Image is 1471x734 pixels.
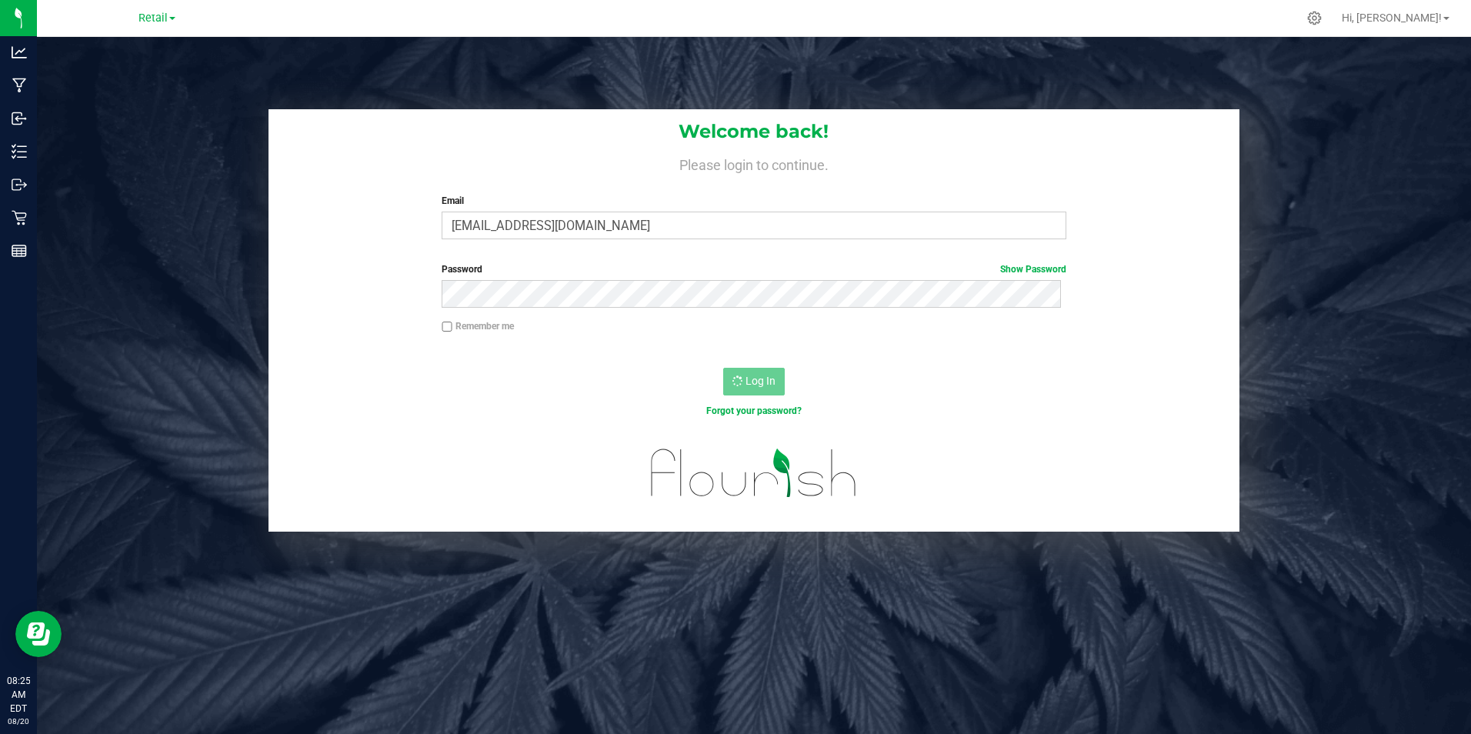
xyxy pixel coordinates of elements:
a: Forgot your password? [706,405,802,416]
span: Log In [746,375,776,387]
inline-svg: Analytics [12,45,27,60]
h1: Welcome back! [269,122,1240,142]
h4: Please login to continue. [269,154,1240,172]
inline-svg: Reports [12,243,27,259]
span: Password [442,264,482,275]
p: 08/20 [7,716,30,727]
inline-svg: Inbound [12,111,27,126]
iframe: Resource center [15,611,62,657]
label: Remember me [442,319,514,333]
button: Log In [723,368,785,395]
p: 08:25 AM EDT [7,674,30,716]
span: Retail [138,12,168,25]
inline-svg: Outbound [12,177,27,192]
inline-svg: Inventory [12,144,27,159]
inline-svg: Manufacturing [12,78,27,93]
input: Remember me [442,322,452,332]
label: Email [442,194,1066,208]
span: Hi, [PERSON_NAME]! [1342,12,1442,24]
inline-svg: Retail [12,210,27,225]
div: Manage settings [1305,11,1324,25]
a: Show Password [1000,264,1066,275]
img: flourish_logo.svg [632,434,876,512]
